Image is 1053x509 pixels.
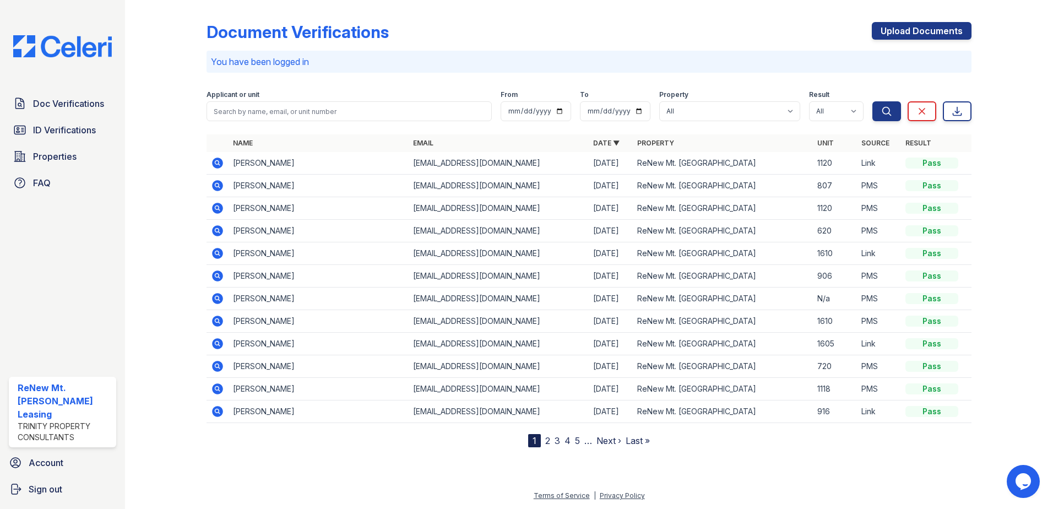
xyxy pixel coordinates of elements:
label: Applicant or unit [207,90,259,99]
span: ID Verifications [33,123,96,137]
a: FAQ [9,172,116,194]
a: 5 [575,435,580,446]
a: Last » [626,435,650,446]
a: ID Verifications [9,119,116,141]
a: Next › [596,435,621,446]
a: 2 [545,435,550,446]
td: 1605 [813,333,857,355]
div: Pass [905,248,958,259]
td: ReNew Mt. [GEOGRAPHIC_DATA] [633,175,813,197]
a: Upload Documents [872,22,971,40]
div: ReNew Mt. [PERSON_NAME] Leasing [18,381,112,421]
span: Doc Verifications [33,97,104,110]
span: FAQ [33,176,51,189]
div: | [594,491,596,500]
td: [DATE] [589,288,633,310]
span: Account [29,456,63,469]
a: Result [905,139,931,147]
td: [DATE] [589,378,633,400]
div: 1 [528,434,541,447]
td: ReNew Mt. [GEOGRAPHIC_DATA] [633,197,813,220]
td: 620 [813,220,857,242]
a: Properties [9,145,116,167]
td: PMS [857,378,901,400]
td: N/a [813,288,857,310]
td: 720 [813,355,857,378]
a: Doc Verifications [9,93,116,115]
a: Date ▼ [593,139,620,147]
td: PMS [857,310,901,333]
td: [PERSON_NAME] [229,310,409,333]
div: Pass [905,338,958,349]
td: [EMAIL_ADDRESS][DOMAIN_NAME] [409,333,589,355]
td: Link [857,333,901,355]
td: [EMAIL_ADDRESS][DOMAIN_NAME] [409,175,589,197]
div: Document Verifications [207,22,389,42]
div: Trinity Property Consultants [18,421,112,443]
td: ReNew Mt. [GEOGRAPHIC_DATA] [633,378,813,400]
span: Properties [33,150,77,163]
div: Pass [905,158,958,169]
td: [DATE] [589,152,633,175]
td: Link [857,242,901,265]
td: ReNew Mt. [GEOGRAPHIC_DATA] [633,242,813,265]
td: PMS [857,220,901,242]
td: ReNew Mt. [GEOGRAPHIC_DATA] [633,220,813,242]
td: [EMAIL_ADDRESS][DOMAIN_NAME] [409,355,589,378]
td: [DATE] [589,265,633,288]
a: Email [413,139,433,147]
td: [DATE] [589,355,633,378]
td: ReNew Mt. [GEOGRAPHIC_DATA] [633,333,813,355]
a: Privacy Policy [600,491,645,500]
td: [EMAIL_ADDRESS][DOMAIN_NAME] [409,197,589,220]
td: [EMAIL_ADDRESS][DOMAIN_NAME] [409,378,589,400]
td: [PERSON_NAME] [229,400,409,423]
td: 1120 [813,152,857,175]
span: Sign out [29,483,62,496]
td: [PERSON_NAME] [229,333,409,355]
td: [PERSON_NAME] [229,378,409,400]
td: [DATE] [589,197,633,220]
td: PMS [857,288,901,310]
div: Pass [905,180,958,191]
div: Pass [905,225,958,236]
p: You have been logged in [211,55,967,68]
td: [EMAIL_ADDRESS][DOMAIN_NAME] [409,220,589,242]
td: ReNew Mt. [GEOGRAPHIC_DATA] [633,355,813,378]
td: 916 [813,400,857,423]
td: 1610 [813,310,857,333]
a: Name [233,139,253,147]
td: [EMAIL_ADDRESS][DOMAIN_NAME] [409,265,589,288]
td: [EMAIL_ADDRESS][DOMAIN_NAME] [409,152,589,175]
div: Pass [905,406,958,417]
td: [PERSON_NAME] [229,355,409,378]
td: [EMAIL_ADDRESS][DOMAIN_NAME] [409,242,589,265]
iframe: chat widget [1007,465,1042,498]
td: [DATE] [589,400,633,423]
td: [PERSON_NAME] [229,220,409,242]
td: [EMAIL_ADDRESS][DOMAIN_NAME] [409,288,589,310]
td: 807 [813,175,857,197]
a: 3 [555,435,560,446]
label: From [501,90,518,99]
img: CE_Logo_Blue-a8612792a0a2168367f1c8372b55b34899dd931a85d93a1a3d3e32e68fde9ad4.png [4,35,121,57]
td: PMS [857,197,901,220]
td: [DATE] [589,333,633,355]
a: Terms of Service [534,491,590,500]
td: [DATE] [589,220,633,242]
label: To [580,90,589,99]
td: 1120 [813,197,857,220]
td: PMS [857,175,901,197]
td: [PERSON_NAME] [229,197,409,220]
a: Property [637,139,674,147]
a: 4 [565,435,571,446]
td: [DATE] [589,310,633,333]
td: PMS [857,355,901,378]
td: [DATE] [589,242,633,265]
a: Unit [817,139,834,147]
td: ReNew Mt. [GEOGRAPHIC_DATA] [633,152,813,175]
td: 1118 [813,378,857,400]
input: Search by name, email, or unit number [207,101,492,121]
label: Property [659,90,688,99]
td: PMS [857,265,901,288]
